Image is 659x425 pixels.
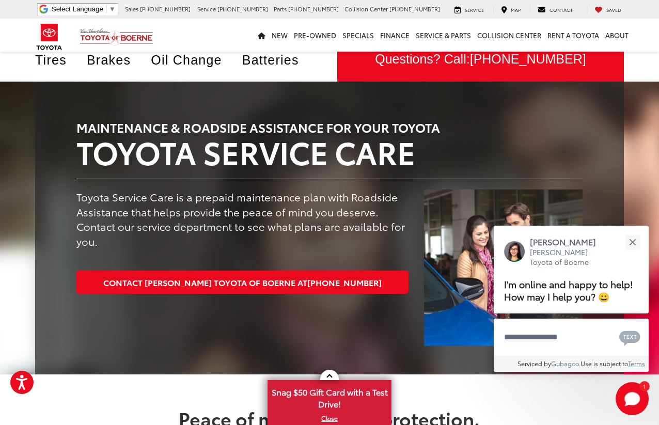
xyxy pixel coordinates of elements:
[616,382,649,415] button: Toggle Chat Window
[274,5,287,13] span: Parts
[242,53,312,67] a: Batteries
[339,19,377,52] a: Specials
[80,28,153,46] img: Vic Vaughan Toyota of Boerne
[87,53,144,67] a: Brakes
[465,6,484,13] span: Service
[544,19,602,52] a: Rent a Toyota
[551,359,580,368] a: Gubagoo.
[504,277,633,303] span: I'm online and happy to help! How may I help you? 😀
[52,5,116,13] a: Select Language​
[602,19,632,52] a: About
[474,19,544,52] a: Collision Center
[628,359,645,368] a: Terms
[269,19,291,52] a: New
[424,190,583,346] img: TOYOTA SERVICE CARE | Vic Vaughan Toyota of Boerne in Boerne TX
[494,319,649,356] textarea: Type your message
[494,226,649,372] div: Close[PERSON_NAME][PERSON_NAME] Toyota of BoerneI'm online and happy to help! How may I help you?...
[140,5,191,13] span: [PHONE_NUMBER]
[291,19,339,52] a: Pre-Owned
[76,120,583,134] h3: MAINTENANCE & ROADSIDE ASSISTANCE FOR YOUR TOYOTA
[493,6,528,14] a: Map
[413,19,474,52] a: Service & Parts: Opens in a new tab
[587,6,629,14] a: My Saved Vehicles
[269,381,390,413] span: Snag $50 Gift Card with a Test Drive!
[616,325,644,349] button: Chat with SMS
[337,37,624,82] a: Questions? Call:[PHONE_NUMBER]
[76,271,409,294] a: Contact [PERSON_NAME] Toyota of Boerne at[PHONE_NUMBER]
[197,5,216,13] span: Service
[511,6,521,13] span: Map
[530,6,580,14] a: Contact
[288,5,339,13] span: [PHONE_NUMBER]
[606,6,621,13] span: Saved
[76,190,409,249] p: Toyota Service Care is a prepaid maintenance plan with Roadside Assistance that helps provide the...
[337,37,624,82] div: Questions? Call:
[389,5,440,13] span: [PHONE_NUMBER]
[530,247,606,267] p: [PERSON_NAME] Toyota of Boerne
[307,276,382,288] span: [PHONE_NUMBER]
[616,382,649,415] svg: Start Chat
[125,5,138,13] span: Sales
[517,359,551,368] span: Serviced by
[217,5,268,13] span: [PHONE_NUMBER]
[377,19,413,52] a: Finance
[447,6,492,14] a: Service
[619,329,640,346] svg: Text
[344,5,388,13] span: Collision Center
[52,5,103,13] span: Select Language
[109,5,116,13] span: ▼
[580,359,628,368] span: Use is subject to
[151,53,235,67] a: Oil Change
[76,134,583,168] h2: TOYOTA SERVICE CARE
[643,384,646,388] span: 1
[35,53,80,67] a: Tires
[550,6,573,13] span: Contact
[530,236,606,247] p: [PERSON_NAME]
[255,19,269,52] a: Home
[621,231,644,253] button: Close
[470,52,586,66] span: [PHONE_NUMBER]
[30,20,69,54] img: Toyota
